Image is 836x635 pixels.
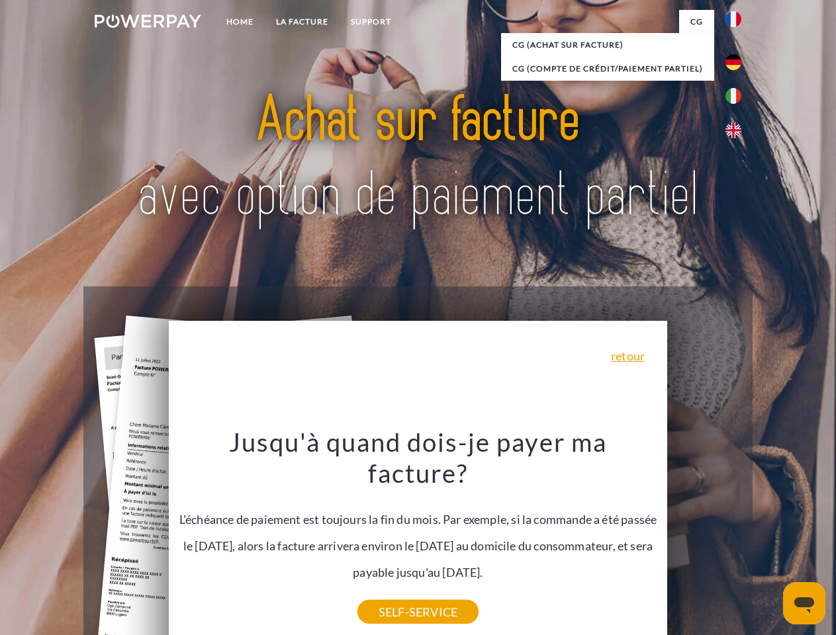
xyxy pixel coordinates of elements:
[783,582,825,624] iframe: Bouton de lancement de la fenêtre de messagerie
[725,54,741,70] img: de
[501,33,714,57] a: CG (achat sur facture)
[265,10,340,34] a: LA FACTURE
[357,600,479,624] a: SELF-SERVICE
[177,426,660,489] h3: Jusqu'à quand dois-je payer ma facture?
[215,10,265,34] a: Home
[725,11,741,27] img: fr
[95,15,201,28] img: logo-powerpay-white.svg
[679,10,714,34] a: CG
[725,122,741,138] img: en
[340,10,402,34] a: Support
[177,426,660,612] div: L'échéance de paiement est toujours la fin du mois. Par exemple, si la commande a été passée le [...
[126,63,710,253] img: title-powerpay_fr.svg
[725,88,741,104] img: it
[611,350,645,362] a: retour
[501,57,714,81] a: CG (Compte de crédit/paiement partiel)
